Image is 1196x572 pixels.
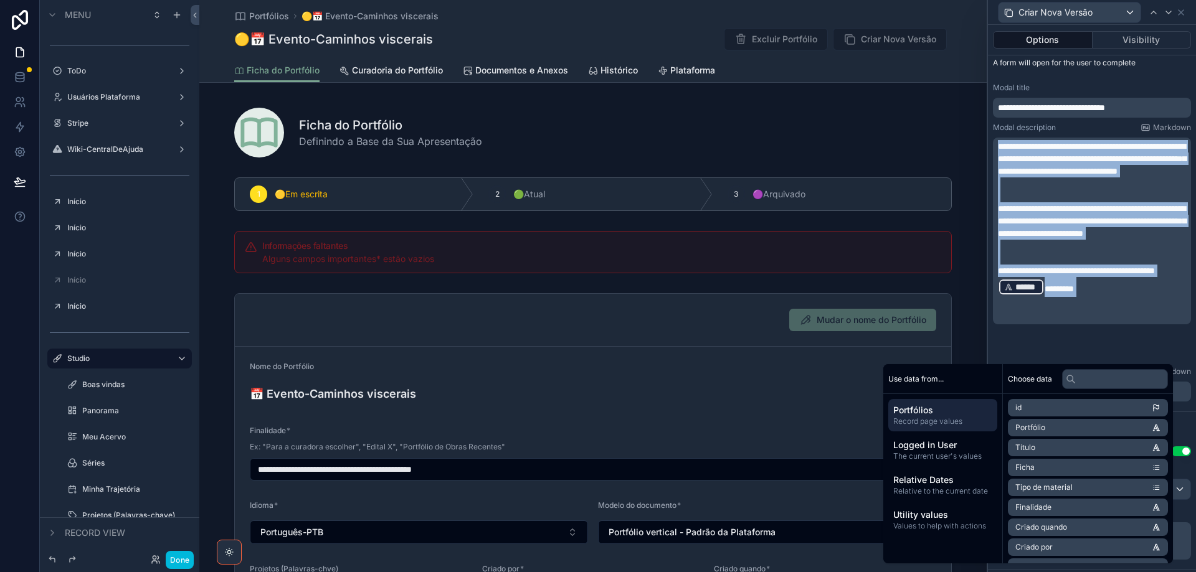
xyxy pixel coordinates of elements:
label: Boas vindas [82,380,184,390]
span: Use data from... [888,374,944,384]
a: Portfólios [234,10,289,22]
label: Wiki-CentralDeAjuda [67,144,167,154]
p: A form will open for the user to complete [993,58,1191,73]
label: Início [67,275,184,285]
button: Done [166,551,194,569]
label: Início [67,223,184,233]
span: The current user's values [893,451,992,461]
span: Markdown [1153,123,1191,133]
label: Início [67,301,184,311]
span: Curadoria do Portfólio [352,64,443,77]
div: scrollable content [993,138,1191,324]
label: Minha Trajetória [82,484,184,494]
a: 🟡📅 Evento-Caminhos viscerais [301,10,439,22]
span: Values to help with actions [893,521,992,531]
span: Relative Dates [893,474,992,486]
span: Record page values [893,416,992,426]
label: ToDo [67,66,167,76]
a: Histórico [588,59,638,84]
button: Options [993,31,1093,49]
span: Choose data [1008,374,1052,384]
span: Menu [65,9,91,21]
span: Criar Nova Versão [1018,6,1093,19]
label: Modal title [993,83,1030,93]
label: Usuários Plataforma [67,92,167,102]
span: Ficha do Portfólio [247,64,320,77]
span: Histórico [600,64,638,77]
label: Projetos (Palavras-chave) [82,510,184,520]
label: Studio [67,354,167,363]
button: Visibility [1093,31,1192,49]
label: Início [67,249,184,259]
span: Documentos e Anexos [475,64,568,77]
div: scrollable content [883,394,1002,541]
label: Início [67,197,184,207]
label: Séries [82,458,184,468]
span: Plataforma [670,64,715,77]
div: scrollable content [993,98,1191,118]
label: Stripe [67,118,167,128]
a: Plataforma [658,59,715,84]
h1: 🟡📅 Evento-Caminhos viscerais [234,30,433,48]
a: Ficha do Portfólio [234,59,320,83]
label: Modal description [993,123,1056,133]
span: Portfólios [893,404,992,416]
span: Relative to the current date [893,486,992,496]
span: Portfólios [249,10,289,22]
span: Logged in User [893,439,992,451]
button: Criar Nova Versão [998,2,1141,23]
span: Utility values [893,509,992,521]
a: Markdown [1141,123,1191,133]
label: Panorama [82,406,184,416]
span: Record view [65,527,125,539]
label: Meu Acervo [82,432,184,442]
a: Curadoria do Portfólio [339,59,443,84]
a: Documentos e Anexos [463,59,568,84]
